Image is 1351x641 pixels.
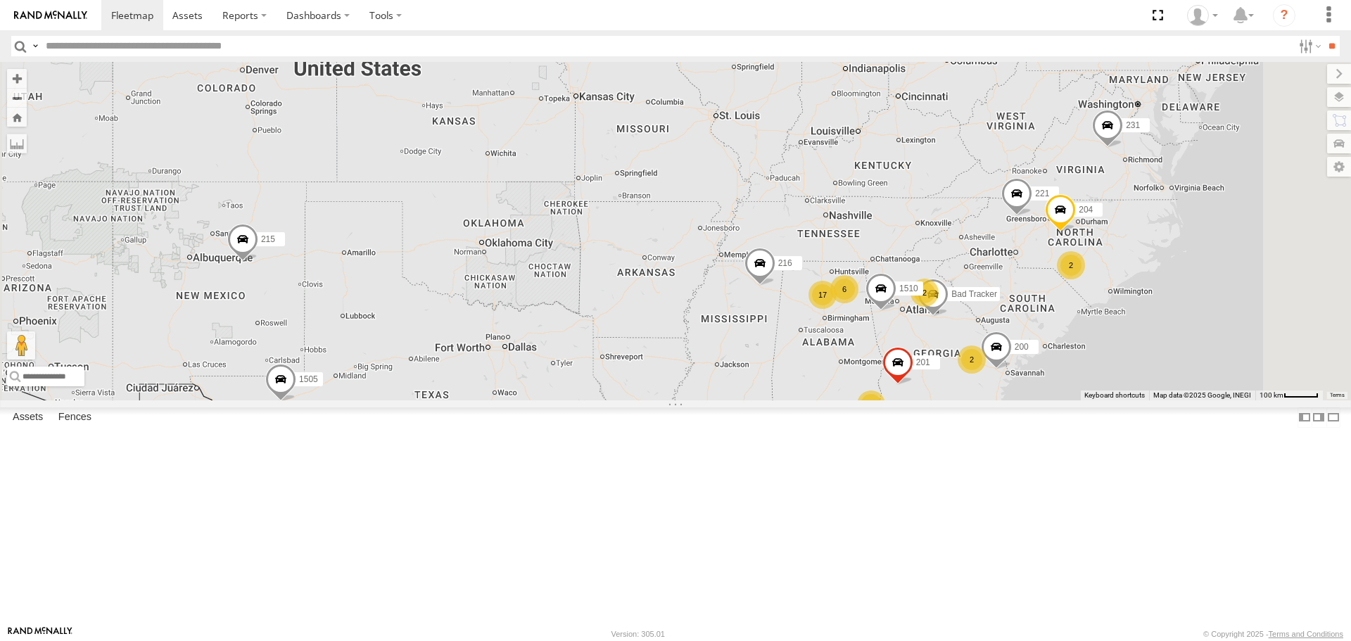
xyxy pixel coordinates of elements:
[1273,4,1295,27] i: ?
[6,408,50,428] label: Assets
[7,108,27,127] button: Zoom Home
[7,134,27,153] label: Measure
[1084,391,1145,400] button: Keyboard shortcuts
[1015,342,1029,352] span: 200
[51,408,99,428] label: Fences
[1330,392,1345,398] a: Terms
[1260,391,1283,399] span: 100 km
[958,345,986,374] div: 2
[1153,391,1251,399] span: Map data ©2025 Google, INEGI
[1203,630,1343,638] div: © Copyright 2025 -
[261,234,275,244] span: 215
[1326,407,1340,428] label: Hide Summary Table
[1079,205,1093,215] span: 204
[857,391,885,419] div: 2
[7,88,27,108] button: Zoom out
[1182,5,1223,26] div: EDWARD EDMONDSON
[611,630,665,638] div: Version: 305.01
[299,375,318,385] span: 1505
[1057,251,1085,279] div: 2
[916,357,930,367] span: 201
[1312,407,1326,428] label: Dock Summary Table to the Right
[1293,36,1324,56] label: Search Filter Options
[899,284,918,293] span: 1510
[1126,120,1140,130] span: 231
[1035,189,1049,198] span: 221
[951,290,997,300] span: Bad Tracker
[1298,407,1312,428] label: Dock Summary Table to the Left
[911,279,939,307] div: 2
[778,259,792,269] span: 216
[1269,630,1343,638] a: Terms and Conditions
[1255,391,1323,400] button: Map Scale: 100 km per 46 pixels
[1327,157,1351,177] label: Map Settings
[7,69,27,88] button: Zoom in
[830,275,858,303] div: 6
[14,11,87,20] img: rand-logo.svg
[808,281,837,309] div: 17
[7,331,35,360] button: Drag Pegman onto the map to open Street View
[8,627,72,641] a: Visit our Website
[30,36,41,56] label: Search Query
